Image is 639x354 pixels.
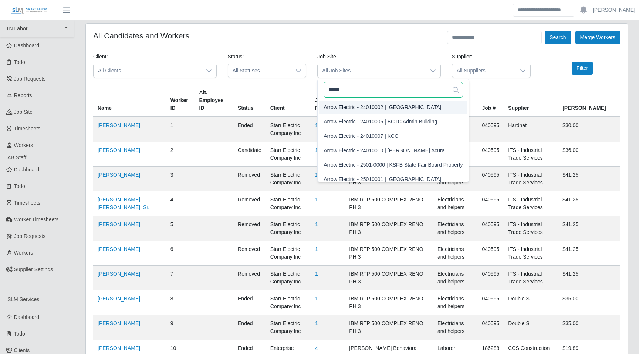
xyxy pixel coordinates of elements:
[478,84,504,117] th: Job #
[10,6,47,14] img: SLM Logo
[433,290,478,315] td: Electricians and helpers
[318,64,426,78] span: All Job Sites
[504,290,558,315] td: Double S
[345,266,433,290] td: IBM RTP 500 COMPLEX RENO PH 3
[315,122,318,128] a: 1
[166,84,195,117] th: Worker ID
[98,147,140,153] a: [PERSON_NAME]
[452,64,515,78] span: All Suppliers
[266,142,311,167] td: Starr Electric Company Inc
[315,172,318,178] a: 1
[166,216,195,241] td: 5
[98,122,140,128] a: [PERSON_NAME]
[233,117,266,142] td: ended
[558,84,620,117] th: [PERSON_NAME]
[433,241,478,266] td: Electricians and helpers
[166,266,195,290] td: 7
[315,147,318,153] a: 1
[166,241,195,266] td: 6
[233,142,266,167] td: candidate
[233,167,266,191] td: removed
[558,241,620,266] td: $41.25
[558,167,620,191] td: $41.25
[311,84,345,117] th: Job Request #
[558,117,620,142] td: $30.00
[98,172,140,178] a: [PERSON_NAME]
[14,142,33,148] span: Workers
[345,216,433,241] td: IBM RTP 500 COMPLEX RENO PH 3
[98,296,140,302] a: [PERSON_NAME]
[7,296,39,302] span: SLM Services
[345,290,433,315] td: IBM RTP 500 COMPLEX RENO PH 3
[558,290,620,315] td: $35.00
[14,200,41,206] span: Timesheets
[504,191,558,216] td: ITS - Industrial Trade Services
[478,142,504,167] td: 040595
[266,266,311,290] td: Starr Electric Company Inc
[195,84,234,117] th: Alt. Employee ID
[478,315,504,340] td: 040595
[504,315,558,340] td: Double S
[233,241,266,266] td: removed
[504,167,558,191] td: ITS - Industrial Trade Services
[233,84,266,117] th: Status
[14,331,25,337] span: Todo
[345,191,433,216] td: IBM RTP 500 COMPLEX RENO PH 3
[93,84,166,117] th: Name
[317,53,337,61] label: Job Site:
[233,216,266,241] td: removed
[166,167,195,191] td: 3
[572,62,593,75] button: Filter
[233,191,266,216] td: removed
[345,241,433,266] td: IBM RTP 500 COMPLEX RENO PH 3
[558,216,620,241] td: $41.25
[14,217,58,222] span: Worker Timesheets
[324,118,437,126] span: Arrow Electric - 24010005 | BCTC Admin Building
[98,246,140,252] a: [PERSON_NAME]
[98,221,140,227] a: [PERSON_NAME]
[319,144,467,157] li: Arrow Electric - 24010010 | Neill Huffman Acura
[315,345,318,351] a: 4
[98,345,140,351] a: [PERSON_NAME]
[266,241,311,266] td: Starr Electric Company Inc
[319,101,467,114] li: Arrow Electric - 24010002 | Kenneland Chalet Building
[324,176,441,183] span: Arrow Electric - 25010001 | [GEOGRAPHIC_DATA]
[166,117,195,142] td: 1
[14,167,40,173] span: Dashboard
[558,142,620,167] td: $36.00
[478,266,504,290] td: 040595
[319,129,467,143] li: Arrow Electric - 24010007 | KCC
[228,53,244,61] label: Status:
[266,191,311,216] td: Starr Electric Company Inc
[593,6,635,14] a: [PERSON_NAME]
[315,221,318,227] a: 1
[98,197,149,210] a: [PERSON_NAME] [PERSON_NAME], Sr.
[324,147,444,154] span: Arrow Electric - 24010010 | [PERSON_NAME] Acura
[452,53,472,61] label: Supplier:
[228,64,291,78] span: All Statuses
[166,142,195,167] td: 2
[166,290,195,315] td: 8
[94,64,202,78] span: All Clients
[319,115,467,129] li: Arrow Electric - 24010005 | BCTC Admin Building
[14,76,46,82] span: Job Requests
[266,117,311,142] td: Starr Electric Company Inc
[14,126,41,132] span: Timesheets
[14,59,25,65] span: Todo
[433,216,478,241] td: Electricians and helpers
[504,117,558,142] td: Hardhat
[324,103,441,111] span: Arrow Electric - 24010002 | [GEOGRAPHIC_DATA]
[166,191,195,216] td: 4
[14,92,32,98] span: Reports
[14,250,33,256] span: Workers
[545,31,571,44] button: Search
[7,154,26,160] span: AB Staff
[324,161,463,169] span: Arrow Electric - 2501-0000 | KSFB State Fair Board Property
[504,241,558,266] td: ITS - Industrial Trade Services
[345,315,433,340] td: IBM RTP 500 COMPLEX RENO PH 3
[14,233,46,239] span: Job Requests
[315,271,318,277] a: 1
[319,158,467,172] li: Arrow Electric - 2501-0000 | KSFB State Fair Board Property
[315,296,318,302] a: 1
[233,290,266,315] td: ended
